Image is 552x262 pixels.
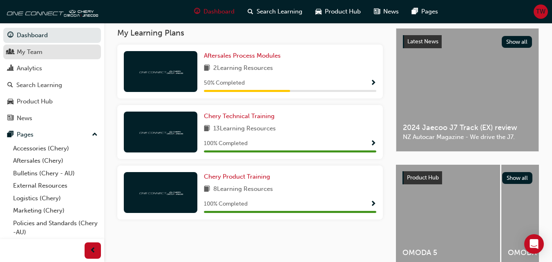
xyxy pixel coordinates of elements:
[370,139,376,149] button: Show Progress
[367,3,405,20] a: news-iconNews
[3,28,101,43] a: Dashboard
[370,80,376,87] span: Show Progress
[204,184,210,195] span: book-icon
[16,81,62,90] div: Search Learning
[502,36,532,48] button: Show all
[396,28,539,152] a: Latest NewsShow all2024 Jaecoo J7 Track (EX) reviewNZ Autocar Magazine - We drive the J7.
[407,174,439,181] span: Product Hub
[188,3,241,20] a: guage-iconDashboard
[502,172,533,184] button: Show all
[10,179,101,192] a: External Resources
[524,234,544,254] div: Open Intercom Messenger
[315,7,322,17] span: car-icon
[3,61,101,76] a: Analytics
[3,127,101,142] button: Pages
[3,111,101,126] a: News
[325,7,361,16] span: Product Hub
[374,7,380,17] span: news-icon
[370,78,376,88] button: Show Progress
[7,65,13,72] span: chart-icon
[7,115,13,122] span: news-icon
[17,47,42,57] div: My Team
[138,67,183,75] img: oneconnect
[10,155,101,167] a: Aftersales (Chery)
[204,51,284,60] a: Aftersales Process Modules
[3,26,101,127] button: DashboardMy TeamAnalyticsSearch LearningProduct HubNews
[402,171,532,184] a: Product HubShow all
[204,52,281,59] span: Aftersales Process Modules
[10,142,101,155] a: Accessories (Chery)
[248,7,253,17] span: search-icon
[17,130,34,139] div: Pages
[204,139,248,148] span: 100 % Completed
[10,204,101,217] a: Marketing (Chery)
[204,112,278,121] a: Chery Technical Training
[536,7,545,16] span: TW
[194,7,200,17] span: guage-icon
[412,7,418,17] span: pages-icon
[204,172,273,181] a: Chery Product Training
[204,124,210,134] span: book-icon
[403,35,532,48] a: Latest NewsShow all
[407,38,438,45] span: Latest News
[421,7,438,16] span: Pages
[4,3,98,20] img: oneconnect
[10,217,101,239] a: Policies and Standards (Chery -AU)
[7,131,13,139] span: pages-icon
[203,7,235,16] span: Dashboard
[3,78,101,93] a: Search Learning
[213,184,273,195] span: 8 Learning Resources
[213,63,273,74] span: 2 Learning Resources
[534,4,548,19] button: TW
[17,64,42,73] div: Analytics
[90,246,96,256] span: prev-icon
[213,124,276,134] span: 13 Learning Resources
[3,45,101,60] a: My Team
[204,63,210,74] span: book-icon
[92,130,98,140] span: up-icon
[257,7,302,16] span: Search Learning
[10,239,101,260] a: Technical Hub Workshop information
[383,7,399,16] span: News
[138,188,183,196] img: oneconnect
[204,173,270,180] span: Chery Product Training
[241,3,309,20] a: search-iconSearch Learning
[7,32,13,39] span: guage-icon
[3,94,101,109] a: Product Hub
[10,192,101,205] a: Logistics (Chery)
[370,199,376,209] button: Show Progress
[204,199,248,209] span: 100 % Completed
[7,49,13,56] span: people-icon
[370,201,376,208] span: Show Progress
[402,248,494,258] span: OMODA 5
[309,3,367,20] a: car-iconProduct Hub
[403,123,532,132] span: 2024 Jaecoo J7 Track (EX) review
[370,140,376,148] span: Show Progress
[7,82,13,89] span: search-icon
[7,98,13,105] span: car-icon
[403,132,532,142] span: NZ Autocar Magazine - We drive the J7.
[204,112,275,120] span: Chery Technical Training
[10,167,101,180] a: Bulletins (Chery - AU)
[17,114,32,123] div: News
[405,3,445,20] a: pages-iconPages
[204,78,245,88] span: 50 % Completed
[117,28,383,38] h3: My Learning Plans
[17,97,53,106] div: Product Hub
[138,128,183,136] img: oneconnect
